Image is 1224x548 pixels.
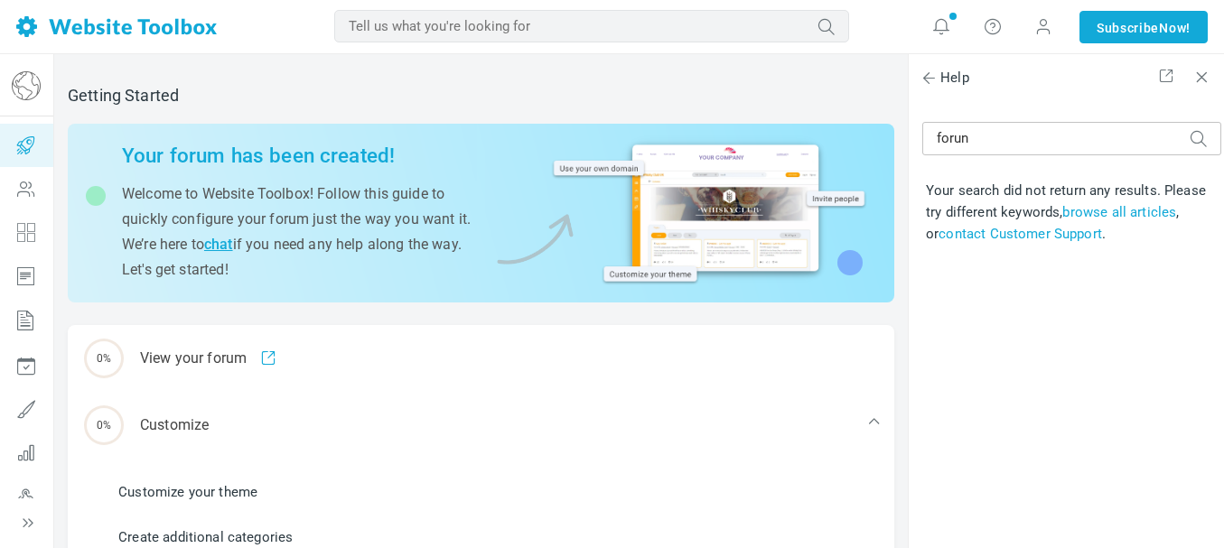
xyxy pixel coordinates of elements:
span: Help [922,68,969,88]
span: Now! [1159,18,1191,38]
p: Welcome to Website Toolbox! Follow this guide to quickly configure your forum just the way you wa... [122,181,492,283]
a: chat [204,236,233,253]
a: browse all articles [1062,204,1176,220]
input: Tell us what you're looking for [334,10,849,42]
h2: Getting Started [68,86,894,106]
input: Tell us what you're looking for [922,122,1221,155]
a: Create additional categories [118,527,293,547]
span: 0% [84,339,124,378]
span: Back [920,69,938,87]
a: 0% View your forum [68,325,894,392]
a: contact Customer Support [939,226,1102,242]
span: 0% [84,405,124,445]
a: Customize your theme [118,482,257,502]
h2: Your forum has been created! [122,144,492,168]
img: globe-icon.png [12,71,41,100]
a: SubscribeNow! [1079,11,1208,43]
div: View your forum [68,325,894,392]
div: Customize [68,392,894,459]
td: Your search did not return any results. Please try different keywords, , or . [922,176,1221,248]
